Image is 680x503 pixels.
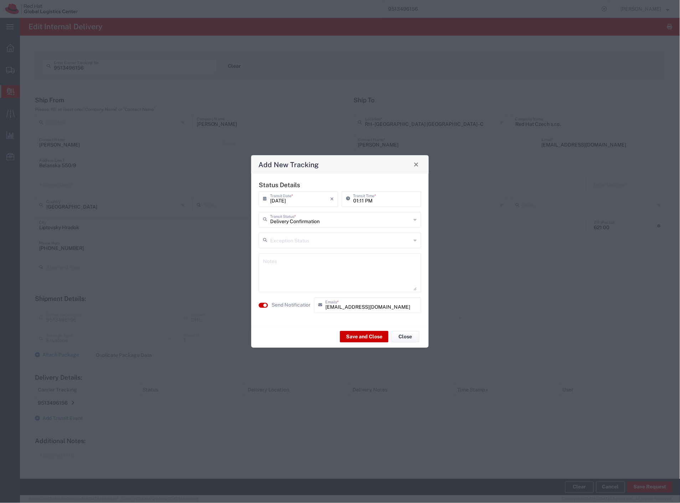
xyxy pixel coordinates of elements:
[272,302,310,309] agx-label: Send Notification
[272,302,311,309] label: Send Notification
[330,193,334,205] i: ×
[340,331,388,343] button: Save and Close
[259,159,319,170] h4: Add New Tracking
[411,159,421,169] button: Close
[259,181,421,189] h5: Status Details
[391,331,419,343] button: Close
